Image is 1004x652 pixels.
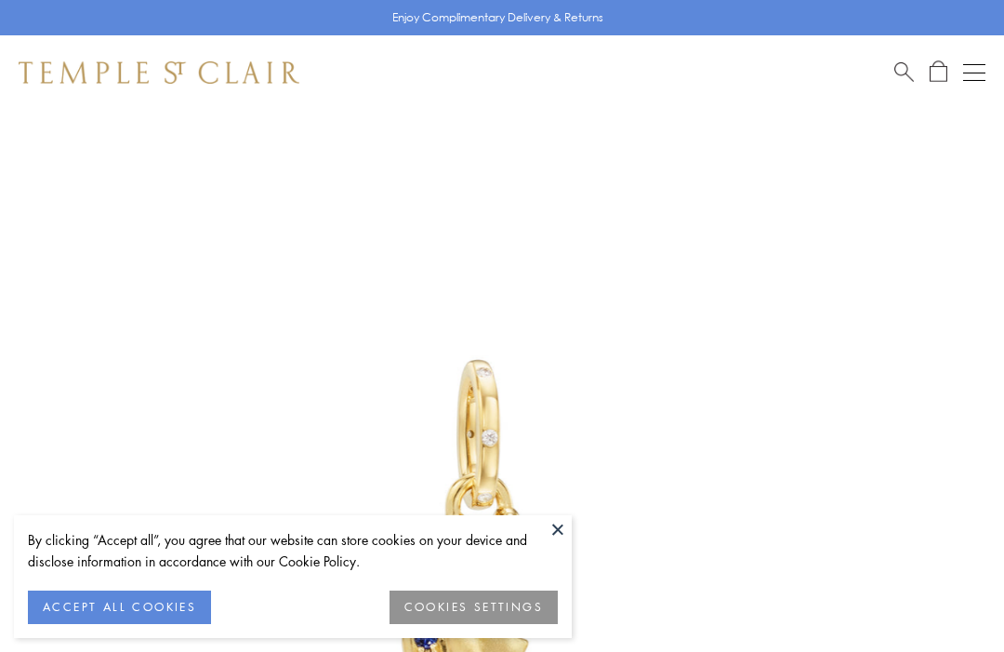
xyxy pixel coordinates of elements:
button: COOKIES SETTINGS [390,591,558,624]
p: Enjoy Complimentary Delivery & Returns [392,8,603,27]
button: Open navigation [963,61,985,84]
a: Open Shopping Bag [930,60,947,84]
a: Search [894,60,914,84]
img: Temple St. Clair [19,61,299,84]
button: ACCEPT ALL COOKIES [28,591,211,624]
div: By clicking “Accept all”, you agree that our website can store cookies on your device and disclos... [28,529,558,572]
